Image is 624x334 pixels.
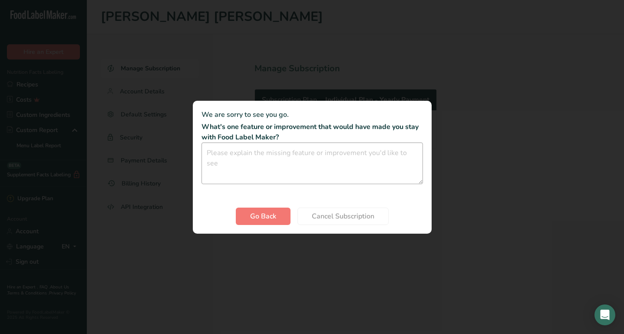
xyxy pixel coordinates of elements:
[594,304,615,325] div: Open Intercom Messenger
[201,109,423,120] p: We are sorry to see you go.
[201,122,423,142] p: What's one feature or improvement that would have made you stay with Food Label Maker?
[312,211,374,222] span: Cancel Subscription
[297,208,389,225] button: Cancel Subscription
[250,211,276,222] span: Go Back
[236,208,291,225] button: Go Back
